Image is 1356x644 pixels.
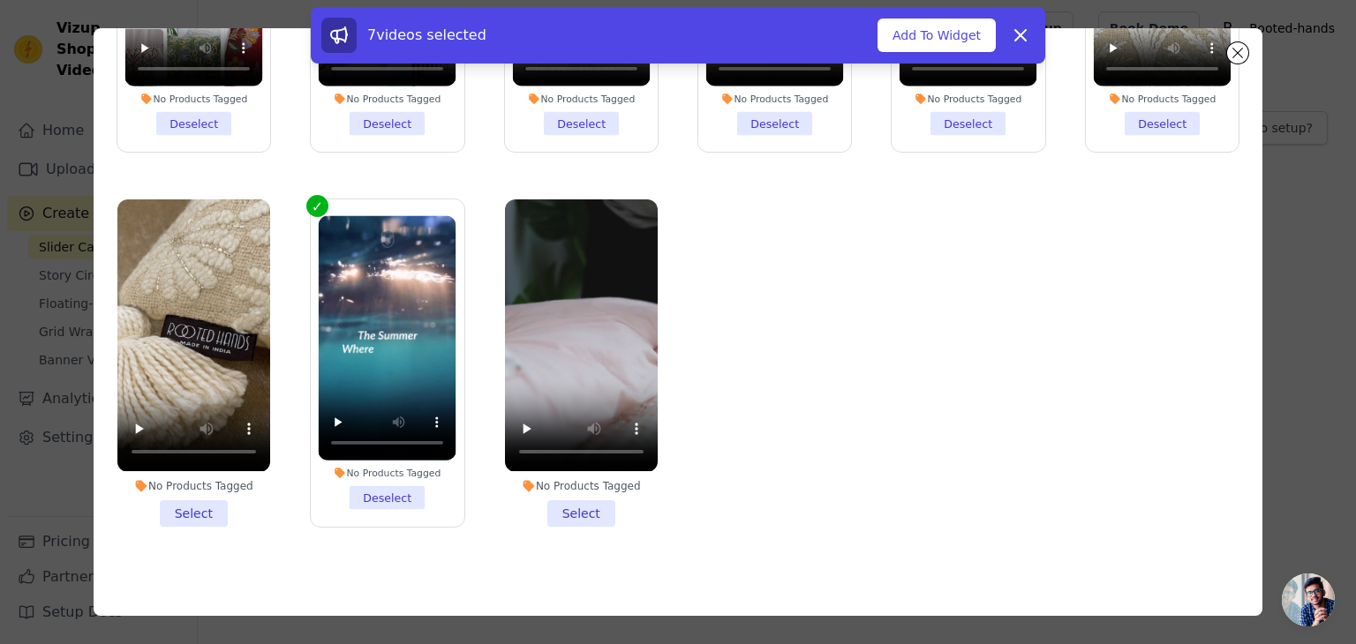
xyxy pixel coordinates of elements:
[367,26,486,43] span: 7 videos selected
[512,93,650,105] div: No Products Tagged
[706,93,844,105] div: No Products Tagged
[1094,93,1232,105] div: No Products Tagged
[117,479,270,493] div: No Products Tagged
[319,93,456,105] div: No Products Tagged
[319,468,456,480] div: No Products Tagged
[124,93,262,105] div: No Products Tagged
[900,93,1037,105] div: No Products Tagged
[1282,573,1335,626] div: Open chat
[878,19,996,52] button: Add To Widget
[505,479,658,493] div: No Products Tagged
